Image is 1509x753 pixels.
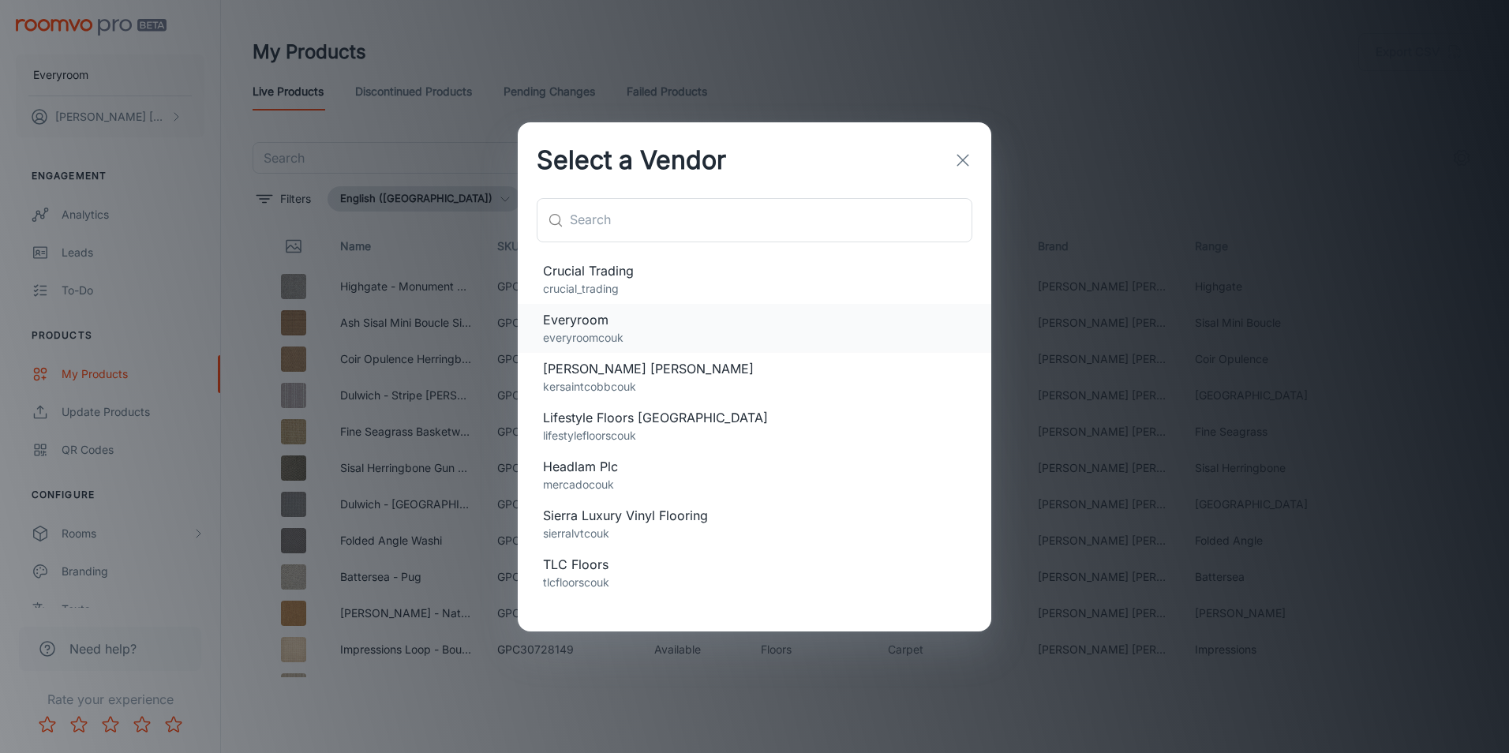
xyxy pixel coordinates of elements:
[543,525,966,542] p: sierralvtcouk
[543,427,966,444] p: lifestylefloorscouk
[570,198,972,242] input: Search
[543,476,966,493] p: mercadocouk
[518,122,745,198] h2: Select a Vendor
[518,353,991,402] div: [PERSON_NAME] [PERSON_NAME]kersaintcobbcouk
[518,402,991,451] div: Lifestyle Floors [GEOGRAPHIC_DATA]lifestylefloorscouk
[518,304,991,353] div: Everyroomeveryroomcouk
[518,500,991,549] div: Sierra Luxury Vinyl Flooringsierralvtcouk
[543,329,966,347] p: everyroomcouk
[543,310,966,329] span: Everyroom
[543,574,966,591] p: tlcfloorscouk
[543,408,966,427] span: Lifestyle Floors [GEOGRAPHIC_DATA]
[518,451,991,500] div: Headlam Plcmercadocouk
[543,506,966,525] span: Sierra Luxury Vinyl Flooring
[543,359,966,378] span: [PERSON_NAME] [PERSON_NAME]
[543,261,966,280] span: Crucial Trading
[543,280,966,298] p: crucial_trading
[543,378,966,395] p: kersaintcobbcouk
[518,549,991,598] div: TLC Floorstlcfloorscouk
[518,255,991,304] div: Crucial Tradingcrucial_trading
[543,457,966,476] span: Headlam Plc
[543,555,966,574] span: TLC Floors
